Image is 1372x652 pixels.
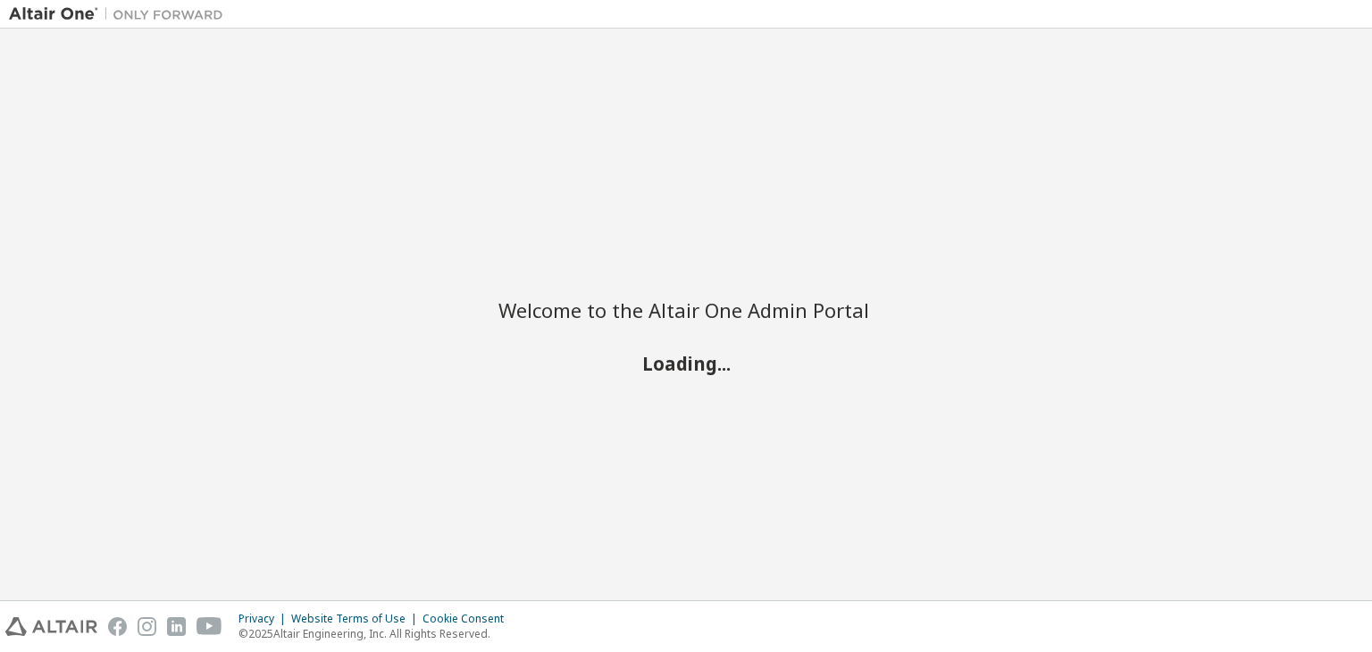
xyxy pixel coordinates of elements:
[238,626,514,641] p: © 2025 Altair Engineering, Inc. All Rights Reserved.
[167,617,186,636] img: linkedin.svg
[422,612,514,626] div: Cookie Consent
[498,297,874,322] h2: Welcome to the Altair One Admin Portal
[108,617,127,636] img: facebook.svg
[291,612,422,626] div: Website Terms of Use
[5,617,97,636] img: altair_logo.svg
[498,352,874,375] h2: Loading...
[238,612,291,626] div: Privacy
[138,617,156,636] img: instagram.svg
[9,5,232,23] img: Altair One
[197,617,222,636] img: youtube.svg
